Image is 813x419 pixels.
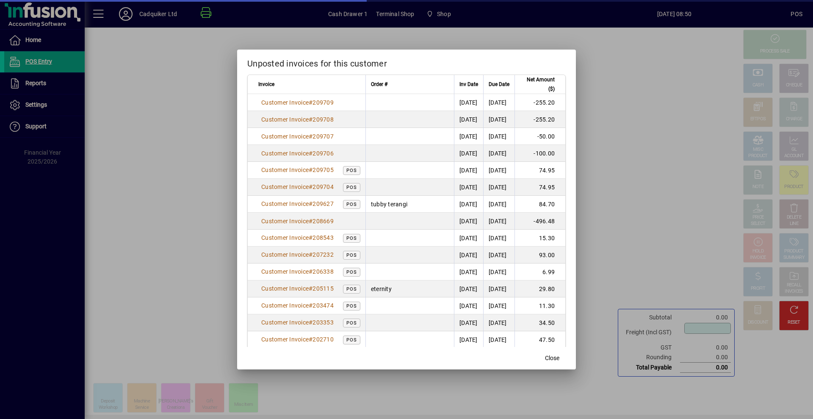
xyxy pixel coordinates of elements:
a: Customer Invoice#207232 [258,250,337,259]
span: Customer Invoice [261,268,309,275]
span: # [309,302,312,309]
td: [DATE] [483,196,514,213]
td: [DATE] [483,213,514,230]
td: [DATE] [483,230,514,247]
span: POS [346,202,357,207]
a: Customer Invoice#209708 [258,115,337,124]
span: Order # [371,80,387,89]
span: 203353 [312,319,334,326]
td: [DATE] [483,247,514,264]
span: POS [346,337,357,343]
span: 209705 [312,166,334,173]
td: -100.00 [514,145,565,162]
a: Customer Invoice#203353 [258,318,337,327]
span: 209627 [312,200,334,207]
span: POS [346,303,357,309]
span: POS [346,185,357,190]
span: Customer Invoice [261,285,309,292]
span: Customer Invoice [261,116,309,123]
span: Inv Date [459,80,478,89]
td: [DATE] [483,94,514,111]
span: Customer Invoice [261,234,309,241]
span: Invoice [258,80,274,89]
td: 47.50 [514,331,565,348]
span: Customer Invoice [261,302,309,309]
span: 209704 [312,183,334,190]
a: Customer Invoice#206338 [258,267,337,276]
span: Customer Invoice [261,251,309,258]
span: Customer Invoice [261,218,309,225]
span: Customer Invoice [261,133,309,140]
td: [DATE] [483,264,514,280]
a: Customer Invoice#202710 [258,335,337,344]
span: # [309,218,312,225]
span: Customer Invoice [261,200,309,207]
td: 84.70 [514,196,565,213]
a: Customer Invoice#209709 [258,98,337,107]
td: -496.48 [514,213,565,230]
span: # [309,150,312,157]
td: [DATE] [454,331,483,348]
a: Customer Invoice#208669 [258,216,337,226]
td: [DATE] [454,213,483,230]
a: Customer Invoice#209707 [258,132,337,141]
span: tubby terangi [371,201,407,208]
a: Customer Invoice#208543 [258,233,337,242]
td: -255.20 [514,94,565,111]
td: [DATE] [454,162,483,179]
td: 15.30 [514,230,565,247]
span: # [309,234,312,241]
a: Customer Invoice#209704 [258,182,337,191]
span: 203474 [312,302,334,309]
span: 208543 [312,234,334,241]
span: # [309,116,312,123]
td: [DATE] [454,94,483,111]
a: Customer Invoice#203474 [258,301,337,310]
span: # [309,99,312,106]
td: [DATE] [454,145,483,162]
span: Customer Invoice [261,99,309,106]
td: [DATE] [483,179,514,196]
td: [DATE] [454,196,483,213]
td: 11.30 [514,297,565,314]
span: 205115 [312,285,334,292]
span: 202710 [312,336,334,343]
span: eternity [371,286,392,292]
button: Close [539,351,566,366]
td: [DATE] [483,111,514,128]
span: # [309,183,312,190]
span: # [309,166,312,173]
td: 74.95 [514,179,565,196]
span: Due Date [489,80,509,89]
td: [DATE] [483,314,514,331]
td: [DATE] [483,162,514,179]
span: # [309,133,312,140]
td: [DATE] [454,111,483,128]
td: [DATE] [483,145,514,162]
td: [DATE] [454,128,483,145]
a: Customer Invoice#209627 [258,199,337,208]
span: Customer Invoice [261,319,309,326]
td: [DATE] [483,280,514,297]
h2: Unposted invoices for this customer [237,50,576,74]
td: [DATE] [454,230,483,247]
td: [DATE] [483,331,514,348]
span: # [309,200,312,207]
td: 74.95 [514,162,565,179]
td: [DATE] [454,247,483,264]
span: 206338 [312,268,334,275]
span: # [309,285,312,292]
span: 209706 [312,150,334,157]
span: Customer Invoice [261,336,309,343]
span: 207232 [312,251,334,258]
td: -255.20 [514,111,565,128]
span: POS [346,253,357,258]
span: 209708 [312,116,334,123]
span: Close [545,354,559,363]
td: [DATE] [454,280,483,297]
td: [DATE] [454,314,483,331]
span: # [309,336,312,343]
span: Customer Invoice [261,150,309,157]
span: Net Amount ($) [520,75,555,94]
td: [DATE] [454,264,483,280]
